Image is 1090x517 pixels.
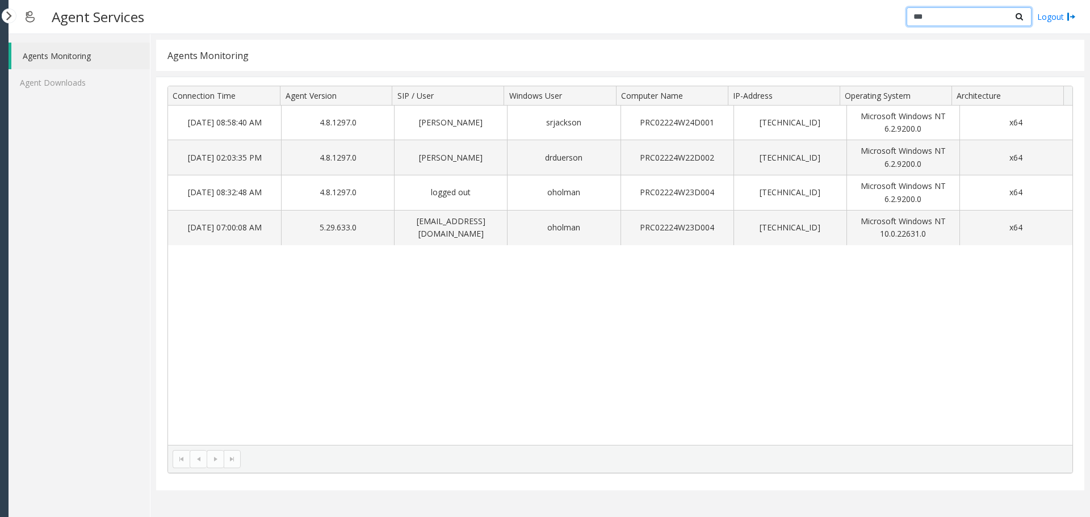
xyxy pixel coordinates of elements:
[394,140,507,175] td: [PERSON_NAME]
[168,106,281,141] td: [DATE] 08:58:40 AM
[621,106,733,141] td: PRC02224W24D001
[733,140,846,175] td: [TECHNICAL_ID]
[507,175,620,211] td: oholman
[621,211,733,245] td: PRC02224W23D004
[281,175,394,211] td: 4.8.1297.0
[959,140,1072,175] td: x64
[168,175,281,211] td: [DATE] 08:32:48 AM
[621,140,733,175] td: PRC02224W22D002
[281,106,394,141] td: 4.8.1297.0
[173,90,236,101] span: Connection Time
[621,90,683,101] span: Computer Name
[46,3,150,31] h3: Agent Services
[957,90,1001,101] span: Architecture
[733,211,846,245] td: [TECHNICAL_ID]
[959,175,1072,211] td: x64
[397,90,434,101] span: SIP / User
[11,43,150,69] a: Agents Monitoring
[281,211,394,245] td: 5.29.633.0
[846,211,959,245] td: Microsoft Windows NT 10.0.22631.0
[281,140,394,175] td: 4.8.1297.0
[1037,11,1076,23] a: Logout
[394,175,507,211] td: logged out
[846,140,959,175] td: Microsoft Windows NT 6.2.9200.0
[507,211,620,245] td: oholman
[9,69,150,96] a: Agent Downloads
[959,106,1072,141] td: x64
[286,90,337,101] span: Agent Version
[959,211,1072,245] td: x64
[507,106,620,141] td: srjackson
[394,106,507,141] td: [PERSON_NAME]
[168,211,281,245] td: [DATE] 07:00:08 AM
[733,175,846,211] td: [TECHNICAL_ID]
[509,90,562,101] span: Windows User
[733,106,846,141] td: [TECHNICAL_ID]
[168,140,281,175] td: [DATE] 02:03:35 PM
[507,140,620,175] td: drduerson
[394,211,507,245] td: [EMAIL_ADDRESS][DOMAIN_NAME]
[167,48,249,63] div: Agents Monitoring
[845,90,911,101] span: Operating System
[733,90,773,101] span: IP-Address
[168,86,1072,445] div: Data table
[1067,11,1076,23] img: logout
[846,106,959,141] td: Microsoft Windows NT 6.2.9200.0
[20,3,40,31] img: pageIcon
[846,175,959,211] td: Microsoft Windows NT 6.2.9200.0
[621,175,733,211] td: PRC02224W23D004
